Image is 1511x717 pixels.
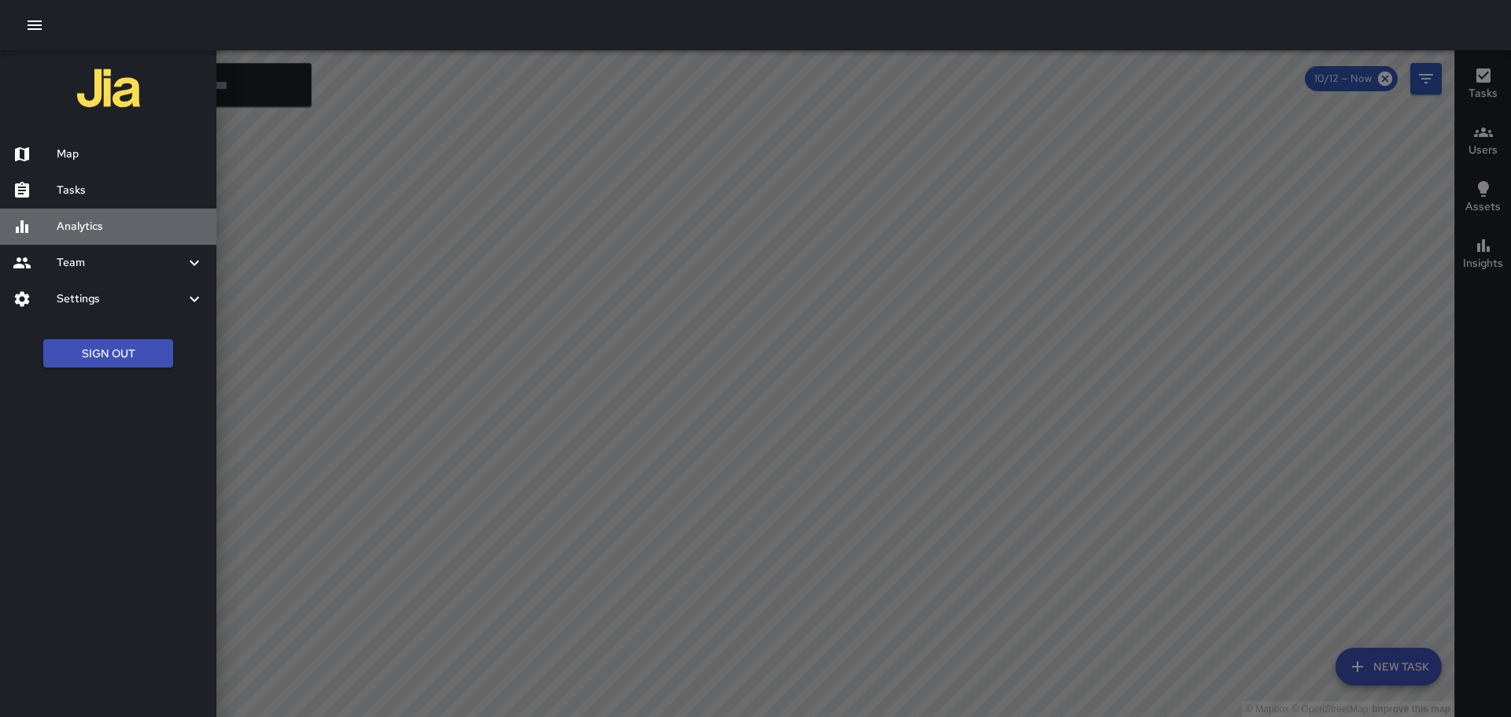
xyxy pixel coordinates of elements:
[57,290,185,308] h6: Settings
[77,57,140,120] img: jia-logo
[43,339,173,368] button: Sign Out
[57,146,204,163] h6: Map
[57,254,185,272] h6: Team
[57,218,204,235] h6: Analytics
[57,182,204,199] h6: Tasks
